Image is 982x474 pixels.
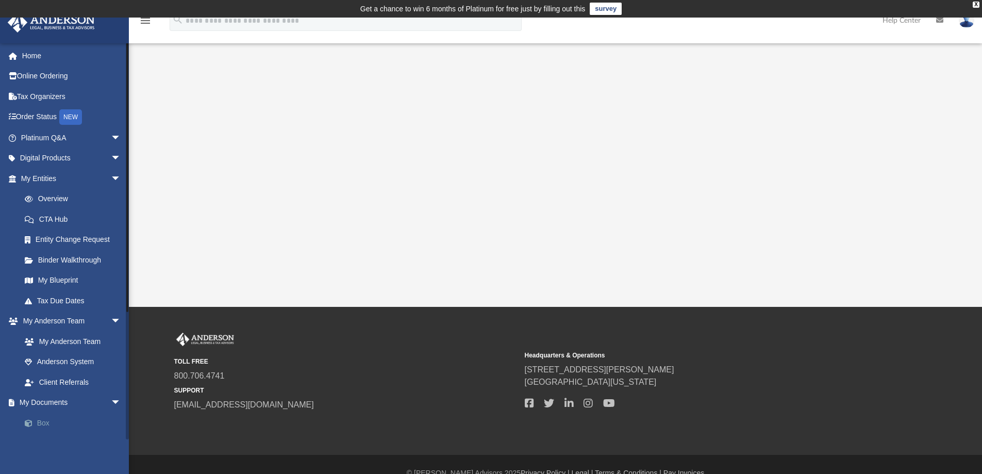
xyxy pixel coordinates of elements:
div: NEW [59,109,82,125]
small: Headquarters & Operations [525,351,868,360]
a: 800.706.4741 [174,371,225,380]
a: Platinum Q&Aarrow_drop_down [7,127,137,148]
i: search [172,14,184,25]
a: Home [7,45,137,66]
a: Digital Productsarrow_drop_down [7,148,137,169]
a: [EMAIL_ADDRESS][DOMAIN_NAME] [174,400,314,409]
i: menu [139,14,152,27]
small: SUPPORT [174,386,518,395]
a: Binder Walkthrough [14,250,137,270]
a: Box [14,413,137,433]
img: Anderson Advisors Platinum Portal [174,333,236,346]
span: arrow_drop_down [111,148,131,169]
a: Tax Due Dates [14,290,137,311]
a: CTA Hub [14,209,137,230]
a: Order StatusNEW [7,107,137,128]
a: Online Ordering [7,66,137,87]
span: arrow_drop_down [111,393,131,414]
div: Get a chance to win 6 months of Platinum for free just by filling out this [360,3,586,15]
a: Entity Change Request [14,230,137,250]
a: [GEOGRAPHIC_DATA][US_STATE] [525,378,657,386]
a: My Entitiesarrow_drop_down [7,168,137,189]
div: close [973,2,979,8]
span: arrow_drop_down [111,168,131,189]
a: Meeting Minutes [14,433,137,454]
a: My Anderson Teamarrow_drop_down [7,311,131,332]
a: survey [590,3,622,15]
a: Overview [14,189,137,209]
a: Tax Organizers [7,86,137,107]
a: Client Referrals [14,372,131,393]
a: menu [139,20,152,27]
a: My Anderson Team [14,331,126,352]
img: User Pic [959,13,974,28]
a: [STREET_ADDRESS][PERSON_NAME] [525,365,674,374]
a: My Blueprint [14,270,131,291]
span: arrow_drop_down [111,127,131,149]
a: Anderson System [14,352,131,372]
img: Anderson Advisors Platinum Portal [5,12,98,32]
span: arrow_drop_down [111,311,131,332]
small: TOLL FREE [174,357,518,366]
a: My Documentsarrow_drop_down [7,393,137,413]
